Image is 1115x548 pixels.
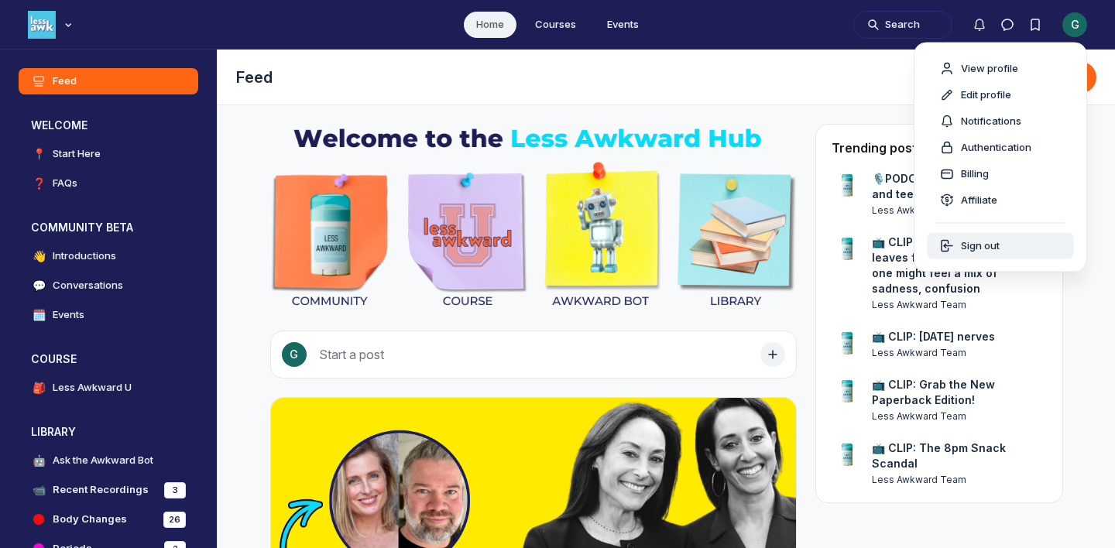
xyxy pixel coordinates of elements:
a: 📺 CLIP: The 8pm Snack Scandal [872,440,1047,471]
a: 📺 CLIP: [DATE] nerves [872,329,995,344]
a: View user profile [872,473,1047,487]
span: Authentication [961,140,1031,156]
span: ❓ [31,176,46,191]
a: Courses [523,12,588,38]
button: Direct messages [993,11,1021,39]
a: 🎙️PODCAST: R-E-S-P-E-C-T and teens [872,171,1047,202]
span: Start a post [319,347,384,362]
span: 🤖 [31,453,46,468]
div: 26 [163,512,186,528]
span: 👋 [31,248,46,264]
h4: Ask the Awkward Bot [53,453,153,468]
a: Events [595,12,651,38]
button: Bookmarks [1021,11,1049,39]
span: Notifications [961,114,1021,129]
a: View user profile [872,298,1047,312]
a: View user profile [872,346,995,360]
a: 🤖Ask the Awkward Bot [19,447,198,474]
button: COURSECollapse space [19,347,198,372]
a: 🗓️Events [19,302,198,328]
h3: LIBRARY [31,424,76,440]
div: G [282,342,307,367]
h4: Introductions [53,248,116,264]
a: View user profile [832,171,863,202]
h4: Body Changes [53,512,127,527]
a: 👋Introductions [19,243,198,269]
span: 🎒 [31,380,46,396]
button: LIBRARYCollapse space [19,420,198,444]
span: Sign out [961,238,1000,254]
span: Edit profile [961,87,1011,103]
h4: Start Here [53,146,101,162]
a: View user profile [872,409,1047,423]
button: COMMUNITY BETACollapse space [19,215,198,240]
a: View user profile [832,235,863,265]
a: 📺 CLIP: When an older sibling leaves for college, the younger one might feel a mix of sadness, co... [872,235,1047,296]
a: ❓FAQs [19,170,198,197]
button: Search [853,11,952,39]
h4: FAQs [53,176,77,191]
h3: WELCOME [31,118,87,133]
header: Page Header [218,50,1115,105]
span: Billing [961,166,989,182]
a: View user profile [832,440,863,471]
img: Less Awkward Hub logo [28,11,56,39]
a: 🎒Less Awkward U [19,375,198,401]
a: 📹Recent Recordings3 [19,477,198,503]
h1: Feed [236,67,909,88]
a: Feed [19,68,198,94]
h4: Events [53,307,84,323]
div: 3 [164,482,186,498]
a: Body Changes26 [19,506,198,533]
span: View profile [961,61,1018,77]
a: 📍Start Here [19,141,198,167]
span: 📹 [31,482,46,498]
span: Affiliate [961,193,997,208]
a: View user profile [872,204,1047,217]
div: User menu options [914,43,1087,272]
button: WELCOMECollapse space [19,113,198,138]
a: View user profile [832,377,863,408]
button: User menu options [1062,12,1087,37]
button: Notifications [966,11,993,39]
span: 💬 [31,278,46,293]
span: 🗓️ [31,307,46,323]
a: 📺 CLIP: Grab the New Paperback Edition! [872,377,1047,408]
span: 📍 [31,146,46,162]
div: G [1062,12,1087,37]
h4: Recent Recordings [53,482,149,498]
button: Less Awkward Hub logo [28,9,76,40]
a: View user profile [832,329,863,360]
h4: Feed [53,74,77,89]
button: Start a post [270,331,797,378]
h3: COMMUNITY BETA [31,220,133,235]
a: 💬Conversations [19,272,198,299]
h4: Trending posts [832,140,924,156]
h3: COURSE [31,351,77,367]
a: Home [464,12,516,38]
h4: Conversations [53,278,123,293]
h4: Less Awkward U [53,380,132,396]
